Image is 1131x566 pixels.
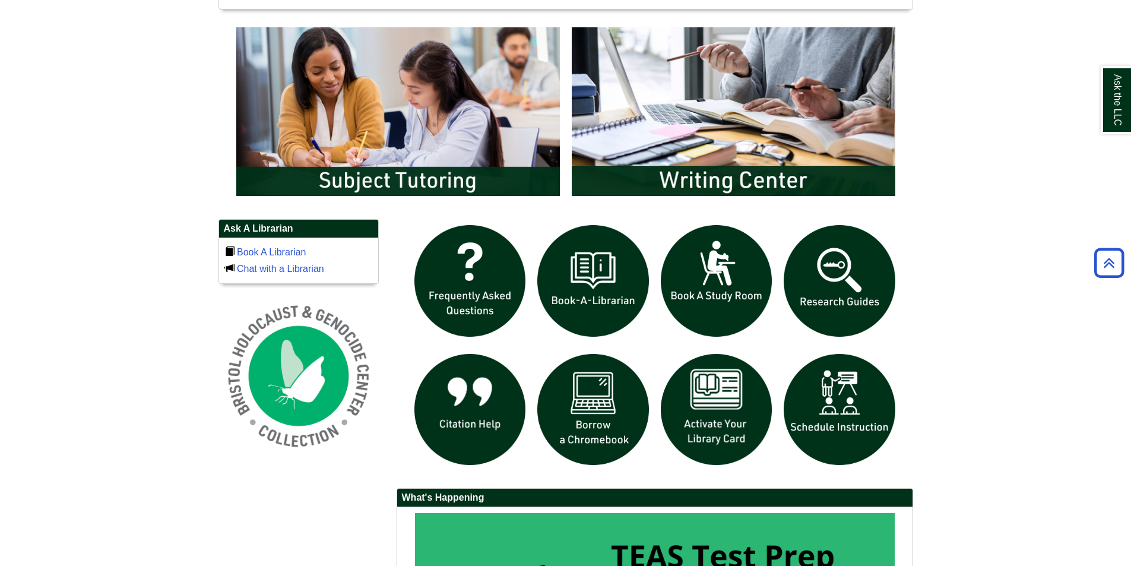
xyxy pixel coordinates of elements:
a: Back to Top [1090,255,1128,271]
img: Holocaust and Genocide Collection [218,296,379,456]
img: Research Guides icon links to research guides web page [778,219,901,343]
div: slideshow [230,21,901,207]
img: Subject Tutoring Information [230,21,566,202]
a: Book A Librarian [237,247,306,257]
img: Writing Center Information [566,21,901,202]
img: Book a Librarian icon links to book a librarian web page [531,219,655,343]
img: book a study room icon links to book a study room web page [655,219,778,343]
h2: Ask A Librarian [219,220,378,238]
div: slideshow [408,219,901,476]
h2: What's Happening [397,489,913,507]
img: citation help icon links to citation help guide page [408,348,532,472]
img: Borrow a chromebook icon links to the borrow a chromebook web page [531,348,655,472]
img: For faculty. Schedule Library Instruction icon links to form. [778,348,901,472]
img: frequently asked questions [408,219,532,343]
img: activate Library Card icon links to form to activate student ID into library card [655,348,778,472]
a: Chat with a Librarian [237,264,324,274]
